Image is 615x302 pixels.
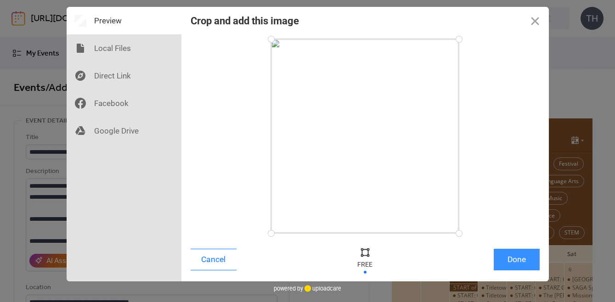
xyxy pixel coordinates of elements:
div: Crop and add this image [191,15,299,27]
div: Facebook [67,89,181,117]
div: powered by [274,281,341,295]
div: Google Drive [67,117,181,145]
button: Close [521,7,549,34]
a: uploadcare [303,285,341,292]
button: Cancel [191,249,237,270]
div: Preview [67,7,181,34]
div: Local Files [67,34,181,62]
button: Done [494,249,540,270]
div: Direct Link [67,62,181,89]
